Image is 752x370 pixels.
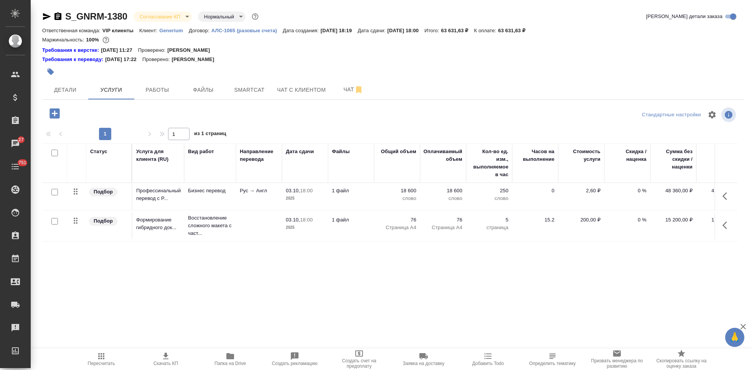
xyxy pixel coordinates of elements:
a: АЛС-1065 (разовые счета) [211,27,283,33]
span: [PERSON_NAME] детали заказа [646,13,722,20]
p: 15 200,00 ₽ [654,216,693,224]
span: Папка на Drive [214,361,246,366]
button: Показать кнопки [718,216,736,235]
p: слово [378,195,416,202]
button: Определить тематику [520,349,585,370]
span: Smartcat [231,85,268,95]
button: Папка на Drive [198,349,262,370]
p: 5 [470,216,508,224]
p: Маржинальность: [42,37,86,43]
span: Файлы [185,85,222,95]
span: Услуги [93,85,130,95]
p: [PERSON_NAME] [167,46,216,54]
p: Договор: [189,28,211,33]
p: 76 [424,216,462,224]
span: Определить тематику [529,361,576,366]
span: Создать счет на предоплату [331,358,387,369]
p: Профессинальный перевод с Р... [136,187,180,202]
button: Показать кнопки [718,187,736,205]
p: 48 360,00 ₽ [654,187,693,195]
p: Подбор [94,188,113,196]
td: 15.2 [512,212,558,239]
span: Добавить Todo [472,361,504,366]
button: Скопировать ссылку для ЯМессенджера [42,12,51,21]
button: Призвать менеджера по развитию [585,349,649,370]
a: Generium [159,27,189,33]
div: Сумма без скидки / наценки [654,148,693,171]
p: 03.10, [286,217,300,223]
p: страница [470,224,508,231]
span: Работы [139,85,176,95]
p: [DATE] 17:22 [105,56,142,63]
p: 1 файл [332,187,370,195]
div: split button [640,109,703,121]
span: Настроить таблицу [703,106,721,124]
button: Создать рекламацию [262,349,327,370]
button: Добавить тэг [42,63,59,80]
div: Согласование КП [198,12,246,22]
p: Рус → Англ [240,187,278,195]
p: 0 % [608,216,646,224]
p: 18 240,00 ₽ [700,216,739,224]
p: Подбор [94,217,113,225]
div: Нажми, чтобы открыть папку с инструкцией [42,46,101,54]
a: 27 [2,134,29,153]
span: 751 [14,159,31,167]
span: Чат с клиентом [277,85,326,95]
span: Скопировать ссылку на оценку заказа [654,358,709,369]
p: Клиент: [139,28,159,33]
div: Направление перевода [240,148,278,163]
button: Скачать КП [134,349,198,370]
p: 1 файл [332,216,370,224]
p: Проверено: [138,46,168,54]
div: Файлы [332,148,350,155]
p: Ответственная команда: [42,28,102,33]
p: 2025 [286,195,324,202]
span: Создать рекламацию [272,361,318,366]
p: 0 % [608,187,646,195]
p: 2,60 ₽ [562,187,600,195]
button: 🙏 [725,328,744,347]
p: 18 600 [424,187,462,195]
div: Вид работ [188,148,214,155]
button: Доп статусы указывают на важность/срочность заказа [250,12,260,21]
p: слово [424,195,462,202]
span: Пересчитать [88,361,115,366]
span: Посмотреть информацию [721,107,737,122]
svg: Отписаться [354,85,363,94]
p: [DATE] 18:00 [388,28,425,33]
div: Стоимость услуги [562,148,600,163]
div: Скидка / наценка [608,148,646,163]
span: Призвать менеджера по развитию [589,358,645,369]
p: VIP клиенты [102,28,139,33]
button: Добавить услугу [44,106,65,121]
p: Формирование гибридного док... [136,216,180,231]
p: 18:00 [300,217,313,223]
div: Оплачиваемый объем [424,148,462,163]
p: слово [470,195,508,202]
p: Дата сдачи: [358,28,387,33]
span: Детали [47,85,84,95]
a: S_GNRM-1380 [65,11,127,21]
p: Страница А4 [424,224,462,231]
a: Требования к переводу: [42,56,105,63]
button: Создать счет на предоплату [327,349,391,370]
button: Скопировать ссылку [53,12,63,21]
p: Итого: [424,28,441,33]
p: 250 [470,187,508,195]
p: 2025 [286,224,324,231]
div: Дата сдачи [286,148,314,155]
p: 63 631,63 ₽ [441,28,474,33]
div: Нажми, чтобы открыть папку с инструкцией [42,56,105,63]
span: 27 [14,136,28,144]
p: 18:00 [300,188,313,193]
p: 76 [378,216,416,224]
button: Заявка на доставку [391,349,456,370]
div: Кол-во ед. изм., выполняемое в час [470,148,508,178]
button: Добавить Todo [456,349,520,370]
button: Нормальный [202,13,236,20]
p: [DATE] 18:19 [321,28,358,33]
div: Общий объем [381,148,416,155]
div: Часов на выполнение [516,148,554,163]
p: [PERSON_NAME] [172,56,220,63]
